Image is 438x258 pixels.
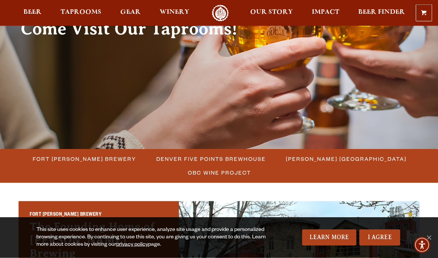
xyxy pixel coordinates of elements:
[160,9,189,15] span: Winery
[307,5,344,21] a: Impact
[302,229,357,246] a: Learn More
[155,5,194,21] a: Winery
[21,20,252,39] h2: Come Visit Our Taprooms!
[358,9,405,15] span: Beer Finder
[19,5,46,21] a: Beer
[206,5,234,21] a: Odell Home
[152,154,269,165] a: Denver Five Points Brewhouse
[286,154,406,165] span: [PERSON_NAME] [GEOGRAPHIC_DATA]
[36,226,277,249] div: This site uses cookies to enhance user experience, analyze site usage and provide a personalized ...
[353,5,410,21] a: Beer Finder
[414,237,430,253] div: Accessibility Menu
[250,9,293,15] span: Our Story
[156,154,266,165] span: Denver Five Points Brewhouse
[281,154,410,165] a: [PERSON_NAME] [GEOGRAPHIC_DATA]
[359,229,400,246] a: I Agree
[115,5,146,21] a: Gear
[56,5,106,21] a: Taprooms
[33,154,136,165] span: Fort [PERSON_NAME] Brewery
[188,168,251,178] span: OBC Wine Project
[312,9,339,15] span: Impact
[183,168,255,178] a: OBC Wine Project
[245,5,298,21] a: Our Story
[61,9,101,15] span: Taprooms
[120,9,141,15] span: Gear
[116,242,148,248] a: privacy policy
[30,211,168,220] h2: Fort [PERSON_NAME] Brewery
[28,154,140,165] a: Fort [PERSON_NAME] Brewery
[23,9,42,15] span: Beer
